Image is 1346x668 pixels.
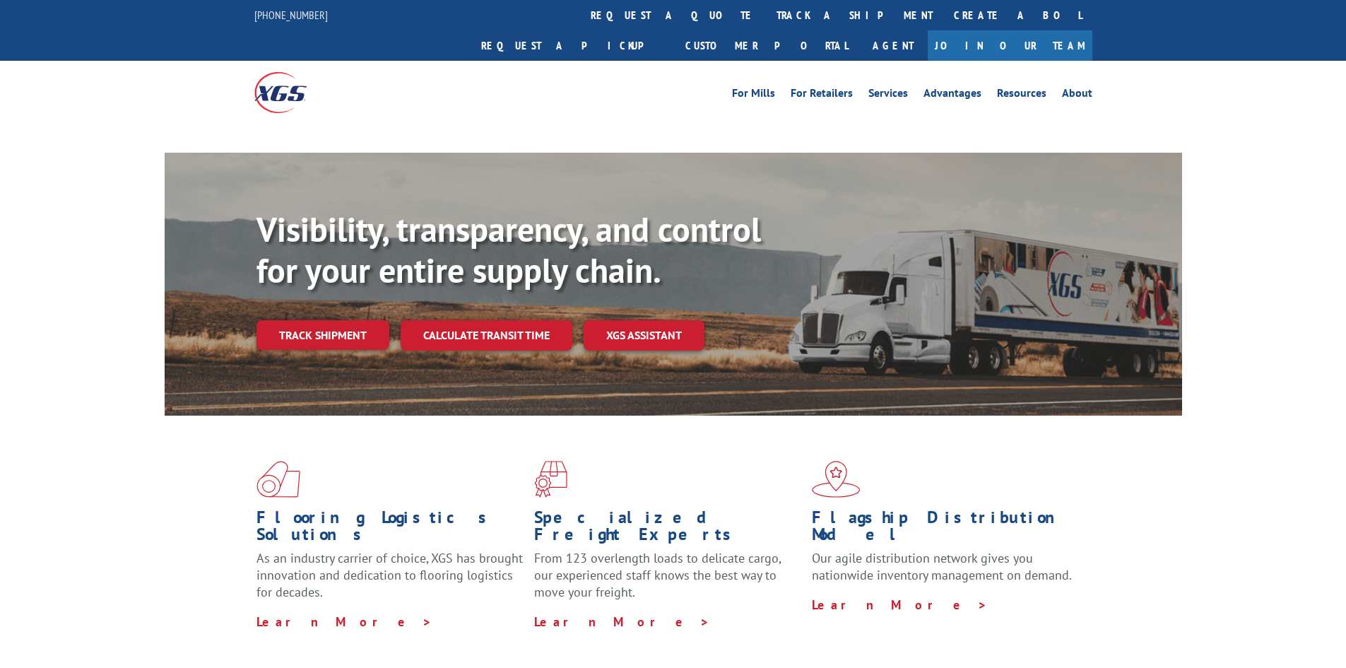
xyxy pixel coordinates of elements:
h1: Specialized Freight Experts [534,509,801,550]
a: Learn More > [812,597,988,613]
a: [PHONE_NUMBER] [254,8,328,22]
a: Calculate transit time [401,320,572,351]
a: Customer Portal [675,30,858,61]
a: About [1062,88,1092,103]
a: Request a pickup [471,30,675,61]
h1: Flooring Logistics Solutions [256,509,524,550]
a: Track shipment [256,320,389,350]
span: Our agile distribution network gives you nationwide inventory management on demand. [812,550,1072,583]
a: Learn More > [256,614,432,630]
img: xgs-icon-focused-on-flooring-red [534,461,567,498]
img: xgs-icon-total-supply-chain-intelligence-red [256,461,300,498]
a: Resources [997,88,1046,103]
a: XGS ASSISTANT [584,320,704,351]
h1: Flagship Distribution Model [812,509,1079,550]
img: xgs-icon-flagship-distribution-model-red [812,461,861,498]
a: Agent [858,30,928,61]
a: Advantages [923,88,981,103]
a: For Retailers [791,88,853,103]
a: For Mills [732,88,775,103]
a: Learn More > [534,614,710,630]
a: Services [868,88,908,103]
p: From 123 overlength loads to delicate cargo, our experienced staff knows the best way to move you... [534,550,801,613]
b: Visibility, transparency, and control for your entire supply chain. [256,207,761,292]
span: As an industry carrier of choice, XGS has brought innovation and dedication to flooring logistics... [256,550,523,600]
a: Join Our Team [928,30,1092,61]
